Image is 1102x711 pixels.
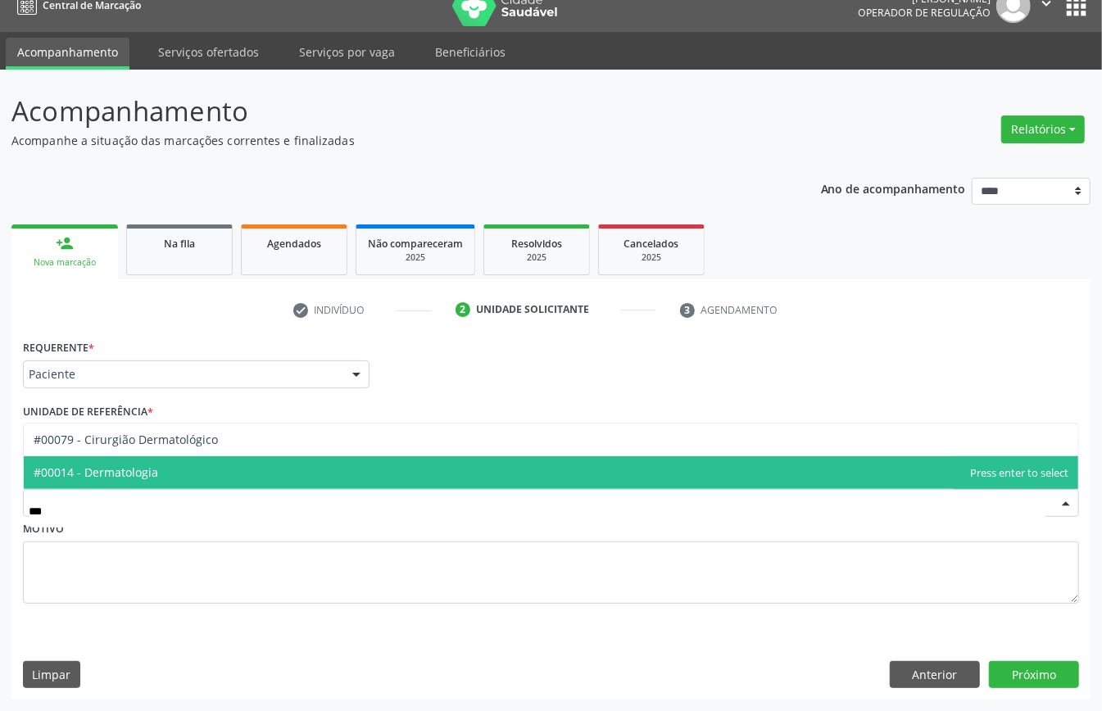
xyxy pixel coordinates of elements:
[624,237,679,251] span: Cancelados
[821,178,966,198] p: Ano de acompanhamento
[23,256,107,269] div: Nova marcação
[1001,115,1085,143] button: Relatórios
[368,237,463,251] span: Não compareceram
[476,302,589,317] div: Unidade solicitante
[34,432,218,447] span: #00079 - Cirurgião Dermatológico
[424,38,517,66] a: Beneficiários
[11,132,767,149] p: Acompanhe a situação das marcações correntes e finalizadas
[858,6,991,20] span: Operador de regulação
[890,661,980,689] button: Anterior
[288,38,406,66] a: Serviços por vaga
[6,38,129,70] a: Acompanhamento
[610,251,692,264] div: 2025
[496,251,578,264] div: 2025
[368,251,463,264] div: 2025
[56,234,74,252] div: person_add
[11,91,767,132] p: Acompanhamento
[34,464,158,480] span: #00014 - Dermatologia
[989,661,1079,689] button: Próximo
[23,400,153,425] label: Unidade de referência
[23,517,64,542] label: Motivo
[267,237,321,251] span: Agendados
[23,335,94,360] label: Requerente
[164,237,195,251] span: Na fila
[511,237,562,251] span: Resolvidos
[147,38,270,66] a: Serviços ofertados
[456,302,470,317] div: 2
[29,366,336,383] span: Paciente
[23,661,80,689] button: Limpar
